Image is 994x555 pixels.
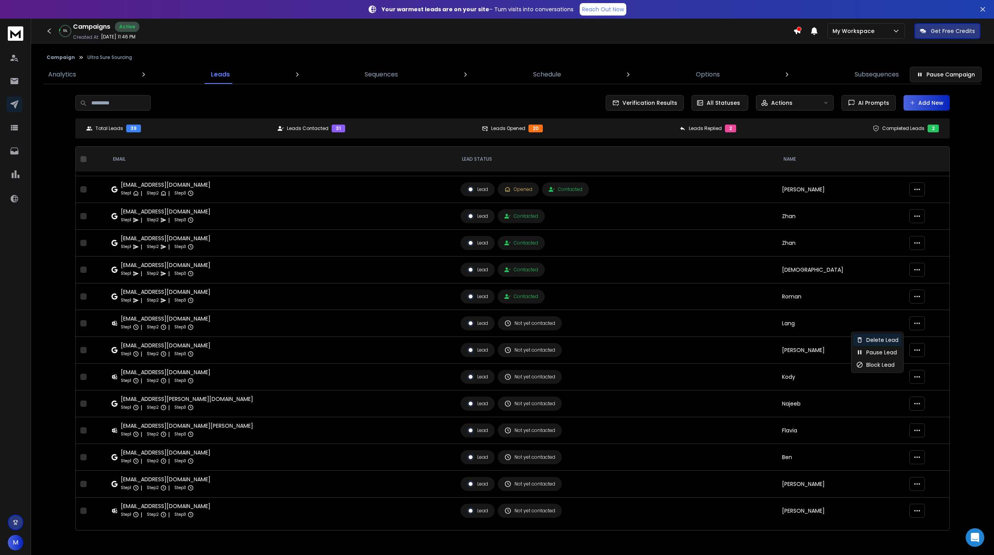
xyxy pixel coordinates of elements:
p: | [141,457,142,465]
p: Step 1 [121,216,131,224]
p: Step 3 [174,270,186,277]
td: [PERSON_NAME] [777,337,905,364]
p: | [141,511,142,519]
p: Step 1 [121,430,131,438]
a: Options [691,65,725,84]
p: All Statuses [707,99,740,107]
p: | [168,270,170,277]
p: Step 3 [174,430,186,438]
td: Ben [777,444,905,471]
p: Step 1 [121,377,131,385]
div: [EMAIL_ADDRESS][DOMAIN_NAME] [121,181,210,189]
p: Step 3 [174,297,186,304]
a: Sequences [360,65,403,84]
p: Step 1 [121,350,131,358]
div: Not yet contacted [504,400,555,407]
p: | [141,189,142,197]
p: Step 1 [121,297,131,304]
p: | [168,243,170,251]
p: | [141,297,142,304]
div: Lead [467,454,488,461]
div: Contacted [504,293,538,300]
p: Get Free Credits [931,27,975,35]
p: | [168,484,170,492]
th: LEAD STATUS [456,147,777,172]
button: Add New [904,95,950,111]
p: Step 1 [121,457,131,465]
div: [EMAIL_ADDRESS][DOMAIN_NAME] [121,449,210,456]
p: Step 1 [121,484,131,492]
div: [EMAIL_ADDRESS][DOMAIN_NAME] [121,475,210,483]
p: Step 3 [174,484,186,492]
div: Contacted [504,240,538,246]
td: [PERSON_NAME] [777,176,905,203]
div: [EMAIL_ADDRESS][DOMAIN_NAME] [121,234,210,242]
p: Step 1 [121,323,131,331]
div: 2 [928,125,939,132]
p: | [168,404,170,411]
p: | [141,243,142,251]
p: Actions [771,99,792,107]
p: Ultra Sure Sourcing [87,54,132,61]
p: | [168,323,170,331]
div: [EMAIL_ADDRESS][DOMAIN_NAME] [121,288,210,296]
p: Options [696,70,720,79]
div: Open Intercom Messenger [966,528,984,547]
td: Kody [777,364,905,390]
p: Completed Leads [882,125,924,132]
div: Not yet contacted [504,320,555,327]
div: [EMAIL_ADDRESS][DOMAIN_NAME] [121,261,210,269]
span: AI Prompts [855,99,889,107]
p: Step 1 [121,189,131,197]
a: Reach Out Now [580,3,626,16]
div: Not yet contacted [504,373,555,380]
p: Step 3 [174,377,186,385]
td: Flavia [777,417,905,444]
button: Campaign [47,54,75,61]
td: Najeeb [777,390,905,417]
div: Lead [467,293,488,300]
p: Schedule [533,70,561,79]
p: Step 2 [147,243,159,251]
div: [EMAIL_ADDRESS][DOMAIN_NAME] [121,315,210,323]
p: 6 % [63,29,67,33]
p: [DATE] 11:46 PM [101,34,136,40]
div: Lead [467,400,488,407]
p: Step 3 [174,216,186,224]
div: Lead [467,186,488,193]
p: Leads Opened [491,125,525,132]
div: Opened [504,186,532,193]
div: Not yet contacted [504,454,555,461]
a: Leads [206,65,235,84]
p: Step 3 [174,189,186,197]
div: Active [115,22,139,32]
p: | [141,377,142,385]
div: Lead [467,320,488,327]
div: [EMAIL_ADDRESS][DOMAIN_NAME] [121,208,210,215]
div: [EMAIL_ADDRESS][DOMAIN_NAME] [121,502,210,510]
span: Verification Results [619,99,677,107]
button: Get Free Credits [914,23,980,39]
p: My Workspace [832,27,878,35]
td: [PERSON_NAME] [777,471,905,498]
div: Not yet contacted [504,347,555,354]
p: – Turn visits into conversations [382,5,573,13]
p: | [141,270,142,277]
p: Step 3 [174,323,186,331]
p: | [141,323,142,331]
p: | [168,297,170,304]
p: Step 1 [121,243,131,251]
h1: Campaigns [73,22,110,31]
p: Step 1 [121,270,131,277]
p: Step 2 [147,377,159,385]
div: [EMAIL_ADDRESS][PERSON_NAME][DOMAIN_NAME] [121,395,253,403]
p: Reach Out Now [582,5,624,13]
p: Leads Replied [689,125,722,132]
p: | [168,216,170,224]
p: | [168,457,170,465]
td: Zhan [777,230,905,257]
p: Subsequences [855,70,899,79]
div: 39 [126,125,141,132]
p: Sequences [365,70,398,79]
a: Schedule [528,65,566,84]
